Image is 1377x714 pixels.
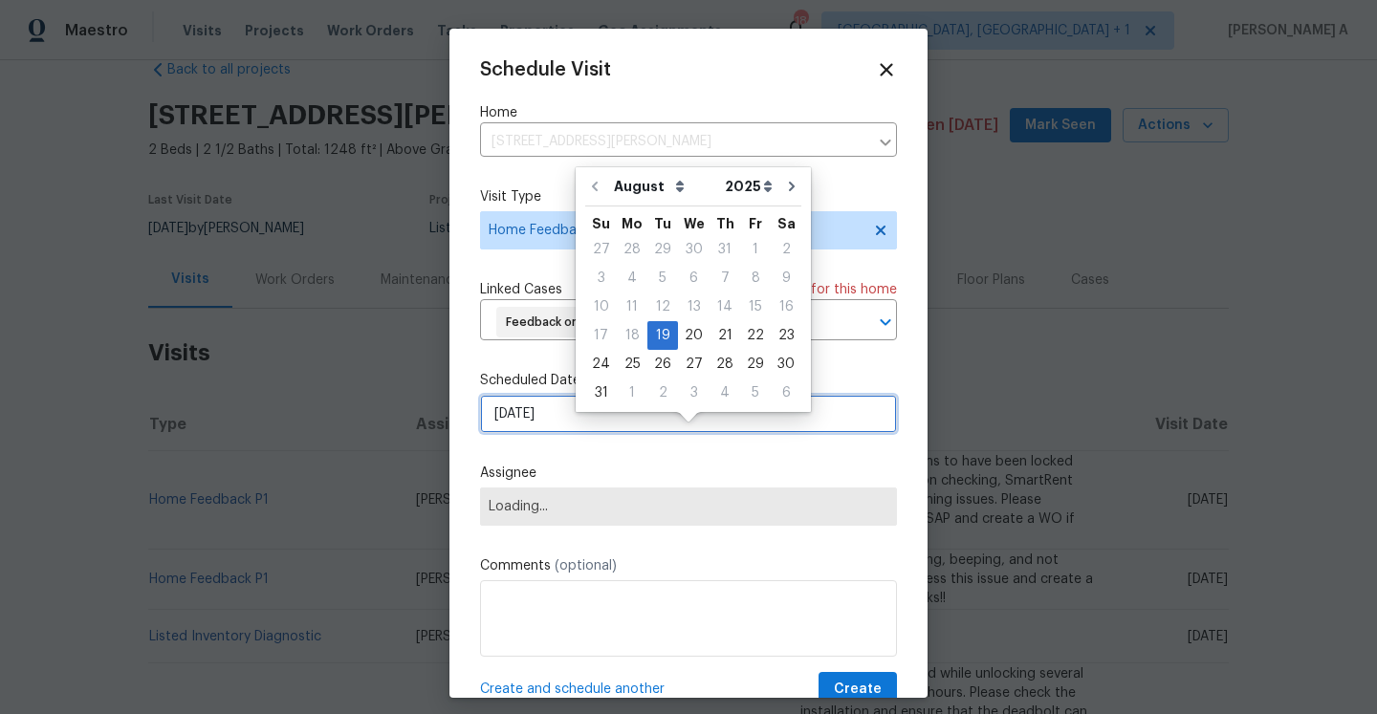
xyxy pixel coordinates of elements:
div: 4 [617,265,647,292]
div: Thu Jul 31 2025 [710,235,740,264]
div: 26 [647,351,678,378]
div: 14 [710,293,740,320]
div: 20 [678,322,710,349]
div: 27 [585,236,617,263]
span: Linked Cases [480,280,562,299]
div: Mon Aug 11 2025 [617,292,647,321]
div: Tue Aug 19 2025 [647,321,678,350]
div: Sun Aug 17 2025 [585,321,617,350]
span: Home Feedback P1 [489,221,861,240]
div: Sun Aug 31 2025 [585,379,617,407]
span: Loading... [489,499,888,514]
div: Thu Aug 21 2025 [710,321,740,350]
abbr: Tuesday [654,217,671,230]
div: 18 [617,322,647,349]
div: 2 [647,379,678,406]
div: 15 [740,293,771,320]
div: Sun Aug 03 2025 [585,264,617,292]
div: 22 [740,322,771,349]
abbr: Wednesday [684,217,705,230]
abbr: Saturday [777,217,796,230]
div: 19 [647,322,678,349]
div: 31 [710,236,740,263]
div: 8 [740,265,771,292]
span: Schedule Visit [480,60,611,79]
label: Scheduled Date [480,371,897,390]
div: Sun Aug 24 2025 [585,350,617,379]
div: Fri Aug 22 2025 [740,321,771,350]
span: Close [876,59,897,80]
div: Fri Aug 15 2025 [740,292,771,321]
div: 4 [710,379,740,406]
div: 1 [740,236,771,263]
div: Mon Jul 28 2025 [617,235,647,264]
input: Enter in an address [480,127,868,157]
div: 11 [617,293,647,320]
div: 17 [585,322,617,349]
div: Fri Aug 29 2025 [740,350,771,379]
div: Tue Sep 02 2025 [647,379,678,407]
div: 30 [771,351,801,378]
div: 3 [678,379,710,406]
label: Assignee [480,464,897,483]
button: Open [872,309,899,335]
div: 21 [710,322,740,349]
input: M/D/YYYY [480,395,897,433]
div: 29 [740,351,771,378]
div: Wed Aug 27 2025 [678,350,710,379]
div: Mon Aug 18 2025 [617,321,647,350]
div: Thu Aug 28 2025 [710,350,740,379]
label: Visit Type [480,187,897,206]
div: 2 [771,236,801,263]
div: 3 [585,265,617,292]
div: 31 [585,379,617,406]
div: Thu Sep 04 2025 [710,379,740,407]
div: 25 [617,351,647,378]
div: 12 [647,293,678,320]
div: Thu Aug 14 2025 [710,292,740,321]
div: Tue Aug 12 2025 [647,292,678,321]
div: 29 [647,236,678,263]
div: Feedback on [STREET_ADDRESS][PERSON_NAME] [496,307,807,337]
div: 28 [617,236,647,263]
div: 5 [740,379,771,406]
div: 10 [585,293,617,320]
div: Wed Jul 30 2025 [678,235,710,264]
div: Sat Sep 06 2025 [771,379,801,407]
span: Create [834,678,882,702]
abbr: Thursday [716,217,734,230]
div: 30 [678,236,710,263]
select: Year [720,172,777,201]
div: Mon Aug 04 2025 [617,264,647,292]
div: Wed Sep 03 2025 [678,379,710,407]
div: Wed Aug 13 2025 [678,292,710,321]
button: Create [819,672,897,707]
label: Comments [480,556,897,575]
span: Feedback on [STREET_ADDRESS][PERSON_NAME] [506,314,790,331]
div: Mon Sep 01 2025 [617,379,647,407]
div: 6 [678,265,710,292]
div: Thu Aug 07 2025 [710,264,740,292]
div: 28 [710,351,740,378]
div: Sat Aug 16 2025 [771,292,801,321]
div: Sun Jul 27 2025 [585,235,617,264]
div: Wed Aug 06 2025 [678,264,710,292]
button: Go to next month [777,167,806,206]
div: Mon Aug 25 2025 [617,350,647,379]
div: Sat Aug 09 2025 [771,264,801,292]
div: 5 [647,265,678,292]
div: Sun Aug 10 2025 [585,292,617,321]
div: 24 [585,351,617,378]
div: 1 [617,379,647,406]
div: Fri Aug 08 2025 [740,264,771,292]
div: Tue Jul 29 2025 [647,235,678,264]
div: 27 [678,351,710,378]
abbr: Sunday [592,217,610,230]
select: Month [609,172,720,201]
button: Go to previous month [580,167,609,206]
span: (optional) [555,559,617,573]
div: Wed Aug 20 2025 [678,321,710,350]
div: Tue Aug 26 2025 [647,350,678,379]
div: 6 [771,379,801,406]
span: Create and schedule another [480,680,665,699]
